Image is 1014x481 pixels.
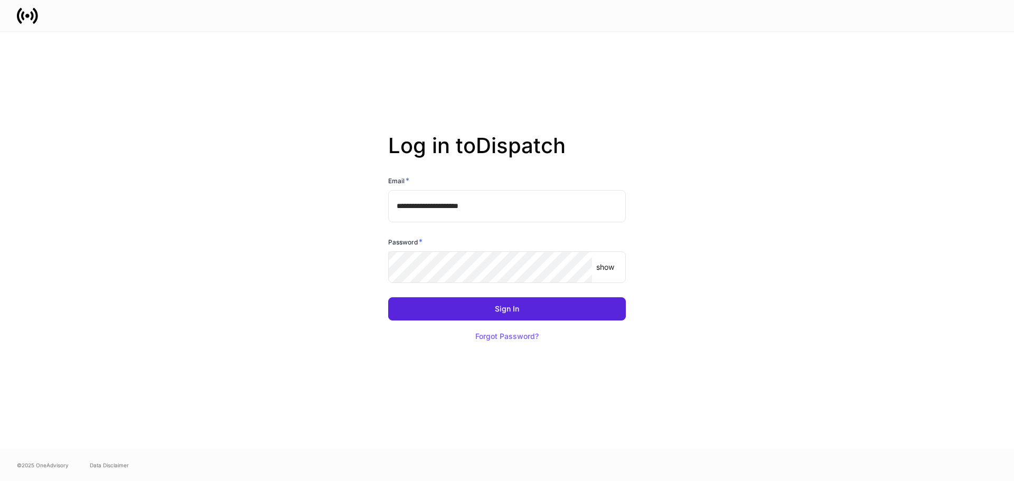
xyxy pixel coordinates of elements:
div: Sign In [495,305,519,313]
h6: Password [388,237,422,247]
h6: Email [388,175,409,186]
p: show [596,262,614,272]
a: Data Disclaimer [90,461,129,469]
div: Forgot Password? [475,333,539,340]
button: Sign In [388,297,626,320]
button: Forgot Password? [462,325,552,348]
h2: Log in to Dispatch [388,133,626,175]
span: © 2025 OneAdvisory [17,461,69,469]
